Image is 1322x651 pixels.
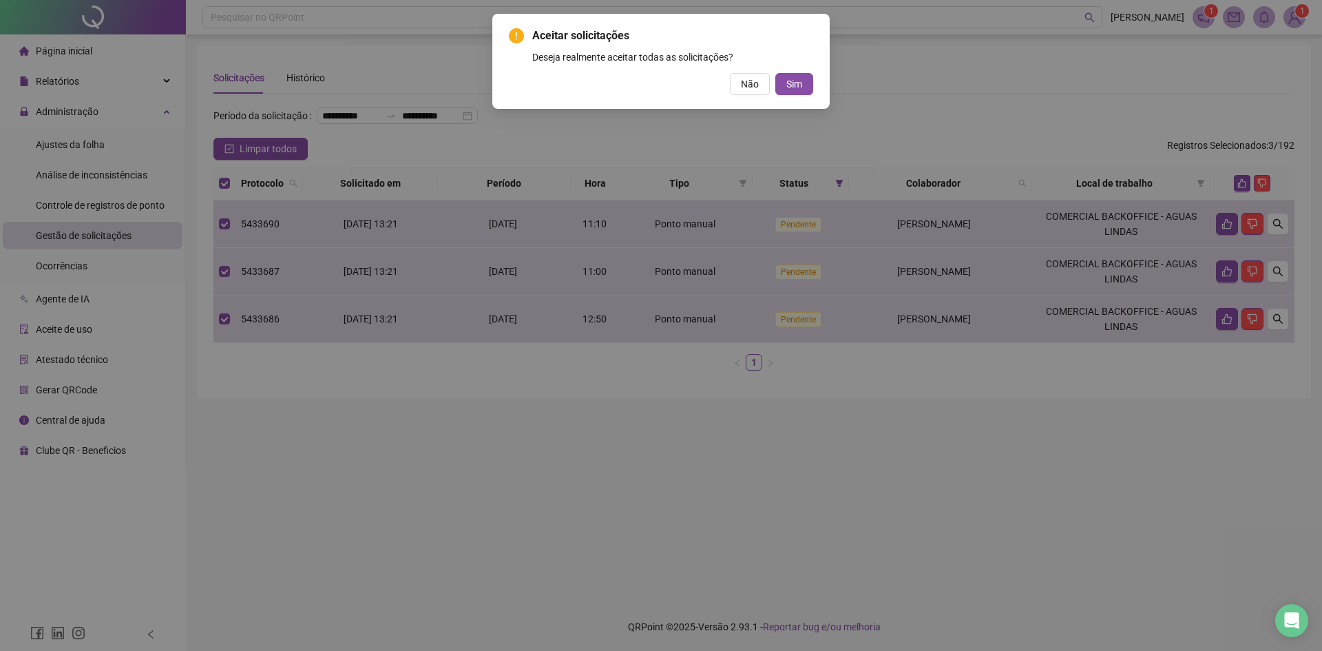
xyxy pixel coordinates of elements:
[741,76,759,92] span: Não
[532,28,813,44] span: Aceitar solicitações
[775,73,813,95] button: Sim
[509,28,524,43] span: exclamation-circle
[1275,604,1308,637] div: Open Intercom Messenger
[532,50,813,65] div: Deseja realmente aceitar todas as solicitações?
[730,73,770,95] button: Não
[786,76,802,92] span: Sim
